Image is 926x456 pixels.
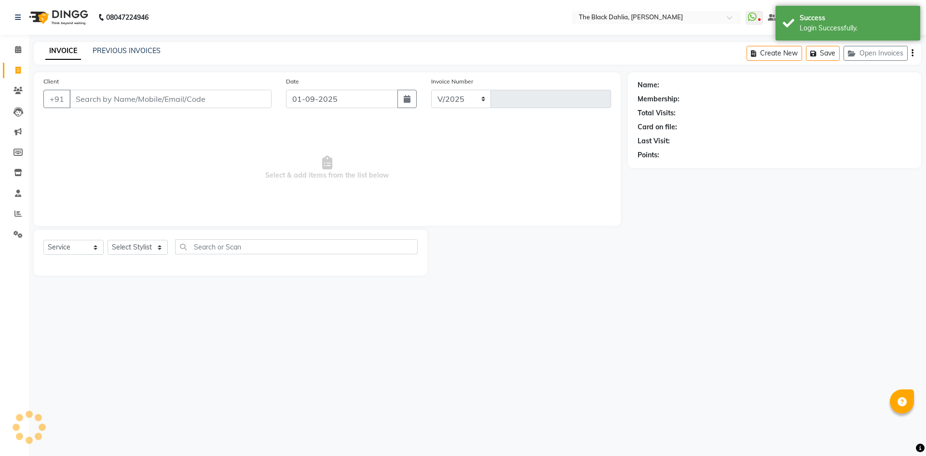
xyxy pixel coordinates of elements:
[45,42,81,60] a: INVOICE
[25,4,91,31] img: logo
[43,120,611,216] span: Select & add items from the list below
[800,13,913,23] div: Success
[806,46,840,61] button: Save
[638,150,659,160] div: Points:
[800,23,913,33] div: Login Successfully.
[638,122,677,132] div: Card on file:
[106,4,149,31] b: 08047224946
[844,46,908,61] button: Open Invoices
[93,46,161,55] a: PREVIOUS INVOICES
[638,136,670,146] div: Last Visit:
[638,80,659,90] div: Name:
[175,239,418,254] input: Search or Scan
[638,94,680,104] div: Membership:
[431,77,473,86] label: Invoice Number
[43,77,59,86] label: Client
[638,108,676,118] div: Total Visits:
[286,77,299,86] label: Date
[43,90,70,108] button: +91
[69,90,272,108] input: Search by Name/Mobile/Email/Code
[747,46,802,61] button: Create New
